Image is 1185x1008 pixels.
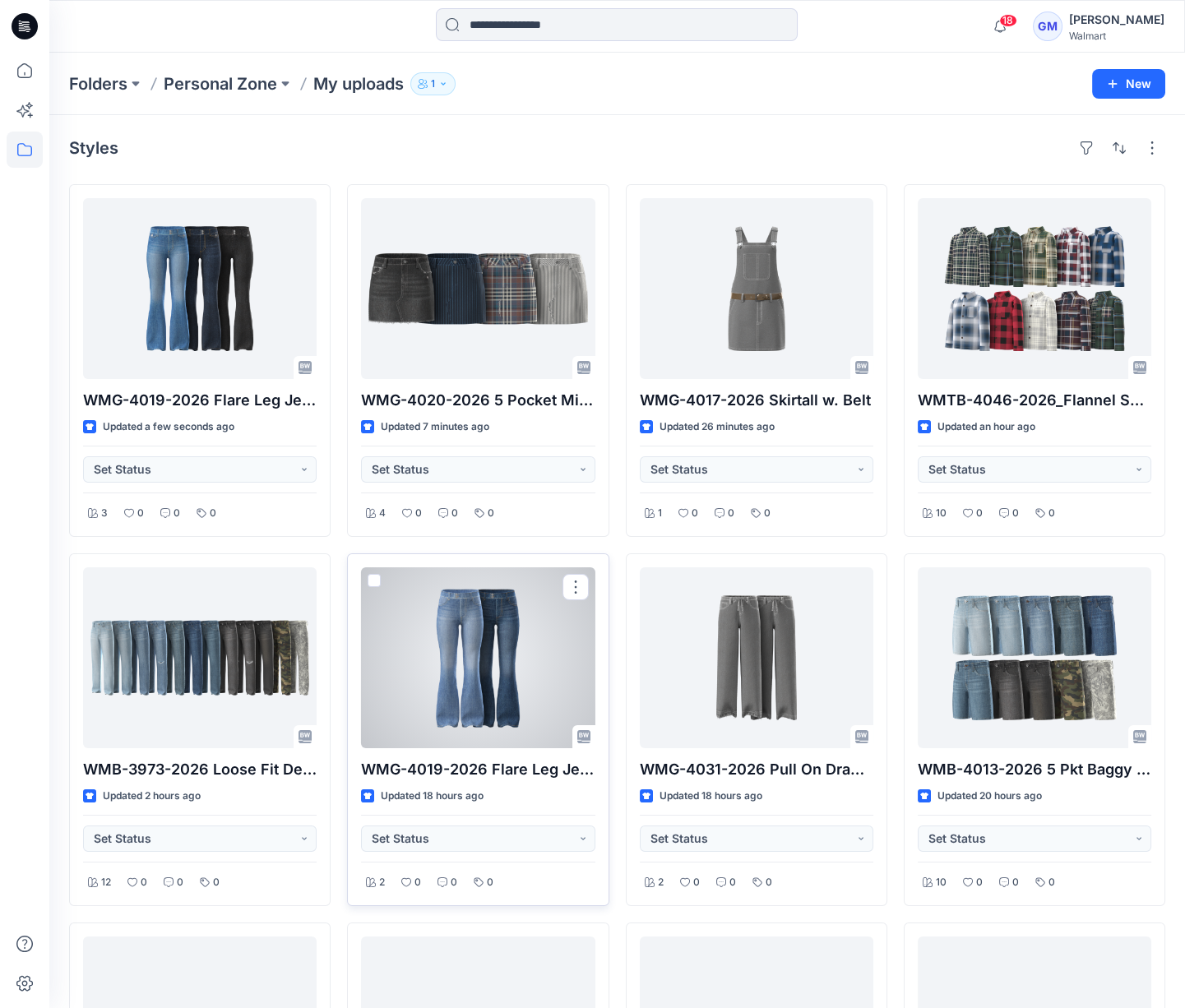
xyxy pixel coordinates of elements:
[640,758,873,781] p: WMG-4031-2026 Pull On Drawcord Wide Leg_Opt3
[658,874,664,891] p: 2
[313,72,404,95] p: My uploads
[361,758,595,781] p: WMG-4019-2026 Flare Leg Jean_Opt1
[487,874,493,891] p: 0
[640,389,873,412] p: WMG-4017-2026 Skirtall w. Belt
[83,758,317,781] p: WMB-3973-2026 Loose Fit Denim
[177,874,183,891] p: 0
[936,505,947,522] p: 10
[766,874,772,891] p: 0
[729,874,736,891] p: 0
[361,389,595,412] p: WMG-4020-2026 5 Pocket Mini Skirt
[999,14,1017,27] span: 18
[693,874,700,891] p: 0
[1069,10,1164,30] div: [PERSON_NAME]
[415,505,422,522] p: 0
[976,874,983,891] p: 0
[361,567,595,748] a: WMG-4019-2026 Flare Leg Jean_Opt1
[137,505,144,522] p: 0
[918,389,1151,412] p: WMTB-4046-2026_Flannel Shirt
[764,505,771,522] p: 0
[1048,874,1055,891] p: 0
[658,505,662,522] p: 1
[83,198,317,379] a: WMG-4019-2026 Flare Leg Jean_Opt2
[640,198,873,379] a: WMG-4017-2026 Skirtall w. Belt
[1033,12,1062,41] div: GM
[640,567,873,748] a: WMG-4031-2026 Pull On Drawcord Wide Leg_Opt3
[379,505,386,522] p: 4
[728,505,734,522] p: 0
[164,72,277,95] a: Personal Zone
[379,874,385,891] p: 2
[83,389,317,412] p: WMG-4019-2026 Flare Leg Jean_Opt2
[1048,505,1055,522] p: 0
[1012,874,1019,891] p: 0
[692,505,698,522] p: 0
[937,788,1042,805] p: Updated 20 hours ago
[451,505,458,522] p: 0
[1092,69,1165,99] button: New
[213,874,220,891] p: 0
[83,567,317,748] a: WMB-3973-2026 Loose Fit Denim
[1012,505,1019,522] p: 0
[381,418,489,436] p: Updated 7 minutes ago
[103,788,201,805] p: Updated 2 hours ago
[103,418,234,436] p: Updated a few seconds ago
[660,788,762,805] p: Updated 18 hours ago
[410,72,456,95] button: 1
[210,505,216,522] p: 0
[101,505,108,522] p: 3
[69,72,127,95] a: Folders
[101,874,111,891] p: 12
[431,75,435,93] p: 1
[937,418,1035,436] p: Updated an hour ago
[69,138,118,158] h4: Styles
[1069,30,1164,42] div: Walmart
[918,567,1151,748] a: WMB-4013-2026 5 Pkt Baggy Short
[141,874,147,891] p: 0
[451,874,457,891] p: 0
[918,758,1151,781] p: WMB-4013-2026 5 Pkt Baggy Short
[976,505,983,522] p: 0
[174,505,180,522] p: 0
[381,788,484,805] p: Updated 18 hours ago
[918,198,1151,379] a: WMTB-4046-2026_Flannel Shirt
[660,418,775,436] p: Updated 26 minutes ago
[488,505,494,522] p: 0
[936,874,947,891] p: 10
[361,198,595,379] a: WMG-4020-2026 5 Pocket Mini Skirt
[414,874,421,891] p: 0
